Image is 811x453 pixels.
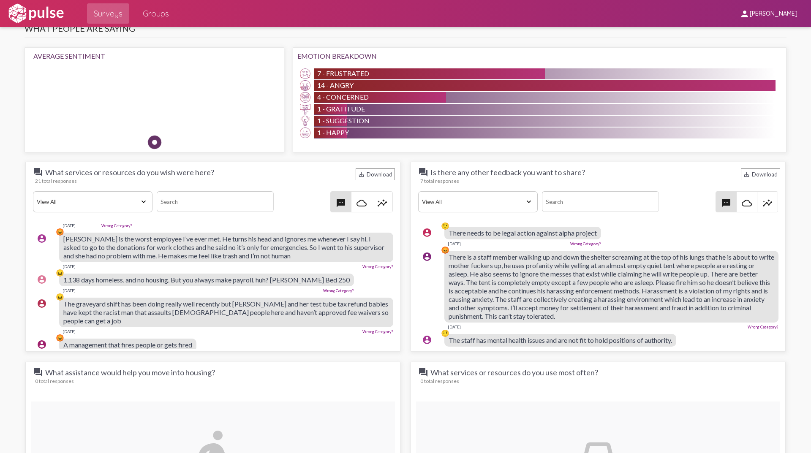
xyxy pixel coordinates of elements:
[300,92,310,103] img: Concerned
[762,198,773,208] mat-icon: insights
[377,198,387,208] mat-icon: insights
[63,341,192,349] span: A management that fires people or gets fired
[441,329,449,337] div: 🤨
[33,52,275,60] div: Average Sentiment
[56,269,64,277] div: 😖
[63,223,76,228] div: [DATE]
[87,3,129,24] a: Surveys
[94,6,122,21] span: Surveys
[297,52,782,60] div: Emotion Breakdown
[420,178,780,184] div: 7 total responses
[418,167,428,177] mat-icon: question_answer
[63,264,76,269] div: [DATE]
[422,335,432,345] mat-icon: account_circle
[418,367,428,377] mat-icon: question_answer
[63,276,350,284] span: 1,138 days homeless, and no housing. But you always make payroll, huh? [PERSON_NAME] Bed 250
[358,171,365,178] mat-icon: Download
[300,104,310,114] img: Gratitude
[37,274,47,285] mat-icon: account_circle
[33,367,215,377] span: What assistance would help you move into housing?
[317,93,369,101] span: 4 - Concerned
[323,288,354,293] a: Wrong Category?
[37,298,47,309] mat-icon: account_circle
[750,10,797,18] span: [PERSON_NAME]
[449,253,774,320] span: There is a staff member walking up and down the shelter screaming at the top of his lungs that he...
[317,117,370,125] span: 1 - Suggestion
[37,339,47,350] mat-icon: account_circle
[56,228,64,236] div: 😡
[300,68,310,79] img: Frustrated
[300,116,310,126] img: Suggestion
[441,222,449,230] div: 🤨
[101,223,132,228] a: Wrong Category?
[743,171,750,178] mat-icon: Download
[33,367,43,377] mat-icon: question_answer
[418,167,585,177] span: Is there any other feedback you want to share?
[157,191,273,212] input: Search
[35,178,395,184] div: 21 total responses
[33,167,214,177] span: What services or resources do you wish were here?
[63,235,384,260] span: [PERSON_NAME] is the worst employee I’ve ever met. He turns his head and ignores me whenever I sa...
[420,378,780,384] div: 0 total responses
[741,168,780,180] div: Download
[742,198,752,208] mat-icon: cloud_queue
[422,228,432,238] mat-icon: account_circle
[422,252,432,262] mat-icon: account_circle
[448,241,461,246] div: [DATE]
[418,367,598,377] span: What services or resources do you use most often?
[721,198,731,208] mat-icon: textsms
[317,69,369,77] span: 7 - Frustrated
[300,127,310,138] img: Happy
[357,198,367,208] mat-icon: cloud_queue
[35,378,395,384] div: 0 total responses
[733,5,804,21] button: [PERSON_NAME]
[37,233,47,244] mat-icon: account_circle
[362,329,393,334] a: Wrong Category?
[63,300,389,325] span: The graveyard shift has been doing really well recently but [PERSON_NAME] and her test tube tax r...
[748,325,778,329] a: Wrong Category?
[208,68,234,94] img: Happy
[448,324,461,329] div: [DATE]
[449,229,597,237] span: There needs to be legal action against alpha project
[63,288,76,293] div: [DATE]
[63,329,76,334] div: [DATE]
[740,9,750,19] mat-icon: person
[317,128,349,136] span: 1 - Happy
[24,23,787,38] h3: What people are saying
[7,3,65,24] img: white-logo.svg
[136,3,176,24] a: Groups
[336,198,346,208] mat-icon: textsms
[441,246,449,254] div: 😡
[356,168,395,180] div: Download
[570,241,601,246] a: Wrong Category?
[449,336,672,344] span: The staff has mental health issues and are not fit to hold positions of authority.
[56,293,64,301] div: 😖
[448,348,461,353] div: [DATE]
[33,167,43,177] mat-icon: question_answer
[56,334,64,342] div: 😡
[362,264,393,269] a: Wrong Category?
[300,80,310,91] img: Angry
[542,191,659,212] input: Search
[317,81,354,89] span: 14 - Angry
[143,6,169,21] span: Groups
[317,105,365,113] span: 1 - Gratitude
